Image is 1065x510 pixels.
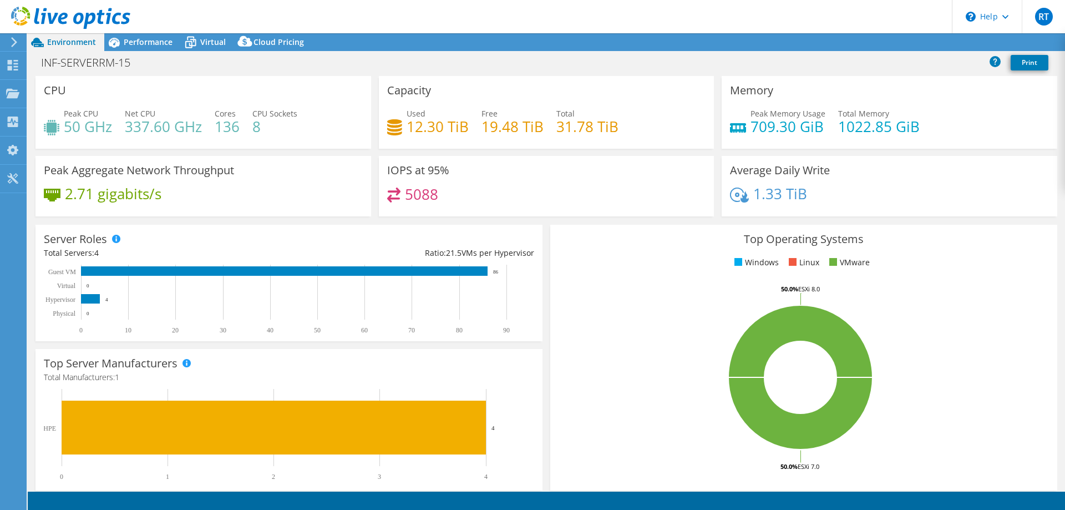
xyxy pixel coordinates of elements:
li: Windows [732,256,779,269]
text: 50 [314,326,321,334]
text: 40 [267,326,273,334]
h4: 19.48 TiB [481,120,544,133]
h3: Average Daily Write [730,164,830,176]
span: 1 [115,372,119,382]
text: 30 [220,326,226,334]
h3: Peak Aggregate Network Throughput [44,164,234,176]
h4: 337.60 GHz [125,120,202,133]
svg: \n [966,12,976,22]
h1: INF-SERVERRM-15 [36,57,148,69]
h3: Top Server Manufacturers [44,357,177,370]
text: 0 [87,283,89,289]
h4: 8 [252,120,297,133]
h3: Memory [730,84,773,97]
span: Total [556,108,575,119]
h4: 136 [215,120,240,133]
h4: 1022.85 GiB [838,120,920,133]
h4: Total Manufacturers: [44,371,534,383]
h3: Top Operating Systems [559,233,1049,245]
text: 80 [456,326,463,334]
text: Physical [53,310,75,317]
h3: IOPS at 95% [387,164,449,176]
text: 90 [503,326,510,334]
text: 4 [491,425,495,431]
h4: 50 GHz [64,120,112,133]
text: 20 [172,326,179,334]
text: 3 [378,473,381,481]
span: Peak Memory Usage [750,108,825,119]
h3: Server Roles [44,233,107,245]
h4: 1.33 TiB [753,188,807,200]
h4: 5088 [405,188,438,200]
span: CPU Sockets [252,108,297,119]
span: Total Memory [838,108,889,119]
text: 4 [484,473,488,481]
span: Free [481,108,498,119]
span: RT [1035,8,1053,26]
text: Virtual [57,282,76,290]
span: Peak CPU [64,108,98,119]
h4: 12.30 TiB [407,120,469,133]
tspan: ESXi 7.0 [798,462,819,471]
span: Performance [124,37,173,47]
span: 21.5 [446,248,461,258]
h3: Capacity [387,84,431,97]
h4: 709.30 GiB [750,120,825,133]
text: 86 [493,269,499,275]
h4: 2.71 gigabits/s [65,188,161,200]
text: 0 [60,473,63,481]
text: 0 [87,311,89,316]
a: Print [1011,55,1048,70]
text: HPE [43,425,56,432]
h4: 31.78 TiB [556,120,618,133]
text: 60 [361,326,368,334]
text: Guest VM [48,268,76,276]
span: Cloud Pricing [253,37,304,47]
span: Cores [215,108,236,119]
text: 10 [125,326,131,334]
span: Virtual [200,37,226,47]
span: Net CPU [125,108,155,119]
span: Environment [47,37,96,47]
li: VMware [826,256,870,269]
tspan: 50.0% [780,462,798,471]
text: Hypervisor [45,296,75,304]
text: 70 [408,326,415,334]
text: 1 [166,473,169,481]
li: Linux [786,256,819,269]
div: Total Servers: [44,247,289,259]
tspan: 50.0% [781,285,798,293]
h3: CPU [44,84,66,97]
text: 4 [105,297,108,302]
span: 4 [94,248,99,258]
span: Used [407,108,425,119]
div: Ratio: VMs per Hypervisor [289,247,534,259]
text: 2 [272,473,275,481]
text: 0 [79,326,83,334]
tspan: ESXi 8.0 [798,285,820,293]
